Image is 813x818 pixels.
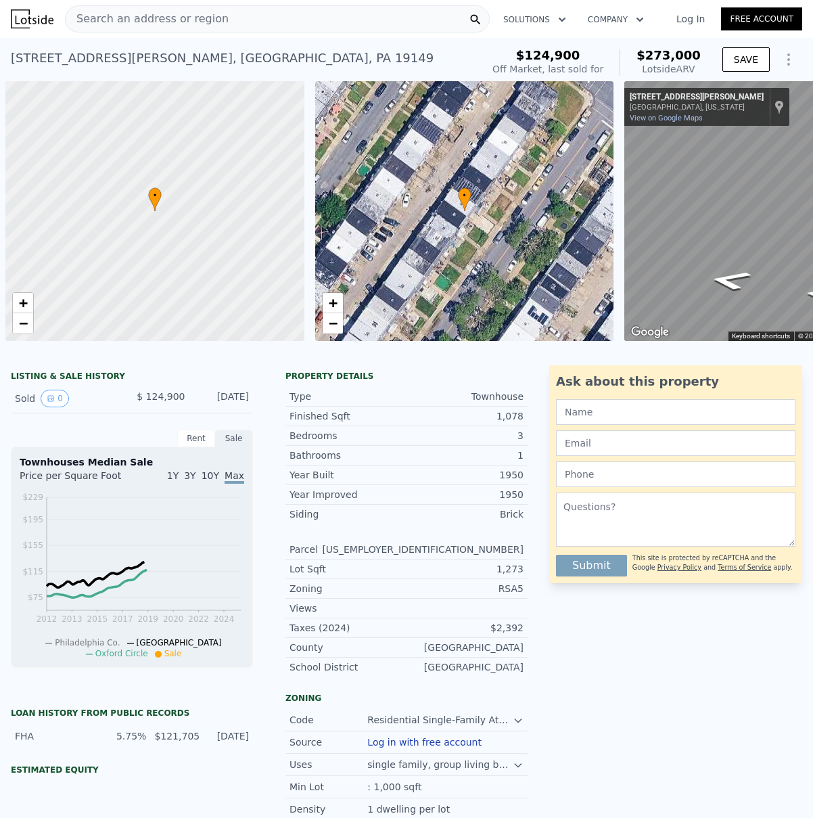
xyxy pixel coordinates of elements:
[367,802,452,816] div: 1 dwelling per lot
[22,541,43,550] tspan: $155
[137,638,222,647] span: [GEOGRAPHIC_DATA]
[41,390,69,407] button: View historical data
[289,758,367,771] div: Uses
[55,638,120,647] span: Philadelphia Co.
[406,488,524,501] div: 1950
[112,614,133,624] tspan: 2017
[87,614,108,624] tspan: 2015
[577,7,655,32] button: Company
[19,294,28,311] span: +
[15,729,97,743] div: FHA
[289,735,367,749] div: Source
[289,562,406,576] div: Lot Sqft
[167,470,179,481] span: 1Y
[556,372,795,391] div: Ask about this property
[66,11,229,27] span: Search an address or region
[13,313,33,334] a: Zoom out
[289,802,367,816] div: Density
[556,399,795,425] input: Name
[177,430,215,447] div: Rent
[11,371,253,384] div: LISTING & SALE HISTORY
[196,390,250,407] div: [DATE]
[13,293,33,313] a: Zoom in
[367,758,513,771] div: single family, group living by special exception, passive recreation, family child care, religiou...
[406,468,524,482] div: 1950
[137,614,158,624] tspan: 2019
[406,409,524,423] div: 1,078
[202,470,219,481] span: 10Y
[289,582,406,595] div: Zoning
[492,7,577,32] button: Solutions
[225,470,244,484] span: Max
[289,409,406,423] div: Finished Sqft
[406,660,524,674] div: [GEOGRAPHIC_DATA]
[328,315,337,332] span: −
[775,46,802,73] button: Show Options
[37,614,57,624] tspan: 2012
[406,507,524,521] div: Brick
[406,449,524,462] div: 1
[367,780,424,794] div: : 1,000 sqft
[11,49,434,68] div: [STREET_ADDRESS][PERSON_NAME] , [GEOGRAPHIC_DATA] , PA 19149
[367,737,482,748] button: Log in with free account
[630,92,764,103] div: [STREET_ADDRESS][PERSON_NAME]
[285,693,528,704] div: Zoning
[289,468,406,482] div: Year Built
[556,461,795,487] input: Phone
[289,507,406,521] div: Siding
[289,621,406,635] div: Taxes (2024)
[214,614,235,624] tspan: 2024
[628,323,672,341] img: Google
[289,488,406,501] div: Year Improved
[406,390,524,403] div: Townhouse
[62,614,83,624] tspan: 2013
[636,62,701,76] div: Lotside ARV
[289,713,367,727] div: Code
[628,323,672,341] a: Open this area in Google Maps (opens a new window)
[406,562,524,576] div: 1,273
[458,189,471,202] span: •
[11,708,253,719] div: Loan history from public records
[11,765,253,775] div: Estimated Equity
[289,429,406,442] div: Bedrooms
[22,567,43,576] tspan: $115
[148,189,162,202] span: •
[289,449,406,462] div: Bathrooms
[208,729,249,743] div: [DATE]
[285,371,528,382] div: Property details
[492,62,603,76] div: Off Market, last sold for
[406,621,524,635] div: $2,392
[215,430,253,447] div: Sale
[20,455,244,469] div: Townhouses Median Sale
[556,555,627,576] button: Submit
[328,294,337,311] span: +
[556,430,795,456] input: Email
[289,543,322,556] div: Parcel
[721,7,802,30] a: Free Account
[19,315,28,332] span: −
[516,48,580,62] span: $124,900
[636,48,701,62] span: $273,000
[164,649,182,658] span: Sale
[163,614,184,624] tspan: 2020
[154,729,200,743] div: $121,705
[28,593,43,602] tspan: $75
[148,187,162,211] div: •
[22,515,43,524] tspan: $195
[188,614,209,624] tspan: 2022
[632,549,795,576] div: This site is protected by reCAPTCHA and the Google and apply.
[732,332,790,341] button: Keyboard shortcuts
[323,293,343,313] a: Zoom in
[660,12,721,26] a: Log In
[184,470,195,481] span: 3Y
[406,429,524,442] div: 3
[20,469,132,491] div: Price per Square Foot
[323,313,343,334] a: Zoom out
[630,114,703,122] a: View on Google Maps
[289,641,406,654] div: County
[15,390,121,407] div: Sold
[630,103,764,112] div: [GEOGRAPHIC_DATA], [US_STATE]
[95,649,148,658] span: Oxford Circle
[774,99,784,114] a: Show location on map
[289,660,406,674] div: School District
